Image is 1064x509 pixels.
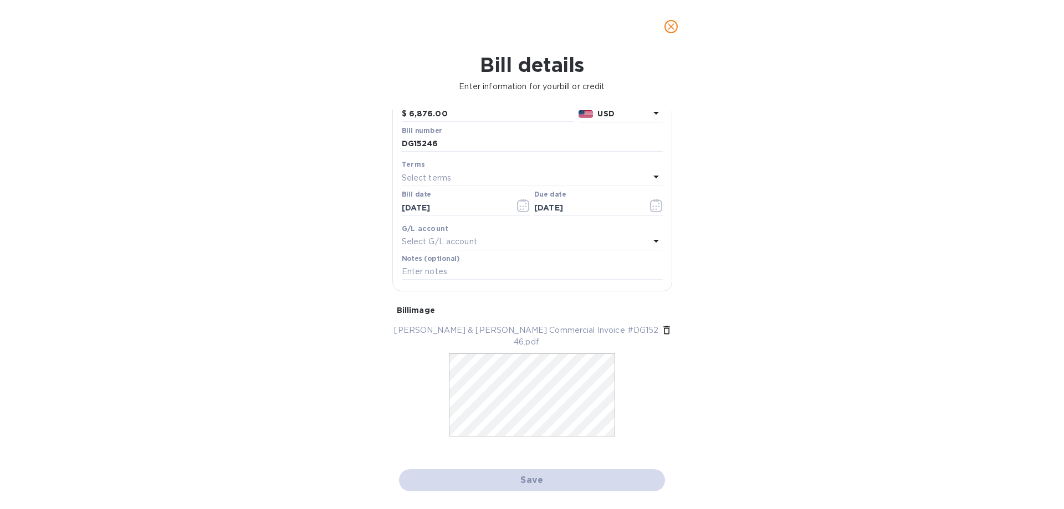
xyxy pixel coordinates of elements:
p: Bill image [397,305,668,316]
b: Terms [402,160,426,168]
p: Select G/L account [402,236,477,248]
input: Select date [402,199,507,216]
input: Enter bill number [402,136,663,152]
div: $ [402,106,409,122]
input: Enter notes [402,264,663,280]
h1: Bill details [9,53,1055,76]
button: close [658,13,684,40]
label: Notes (optional) [402,255,460,262]
input: Due date [534,199,639,216]
label: Due date [534,192,566,198]
label: Bill date [402,192,431,198]
p: Select terms [402,172,452,184]
input: $ Enter bill amount [409,106,574,122]
b: USD [597,109,614,118]
img: USD [579,110,594,118]
label: Bill number [402,127,442,134]
p: Enter information for your bill or credit [9,81,1055,92]
b: G/L account [402,224,449,233]
p: [PERSON_NAME] & [PERSON_NAME] Commercial Invoice #DG15246.pdf [392,325,661,348]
